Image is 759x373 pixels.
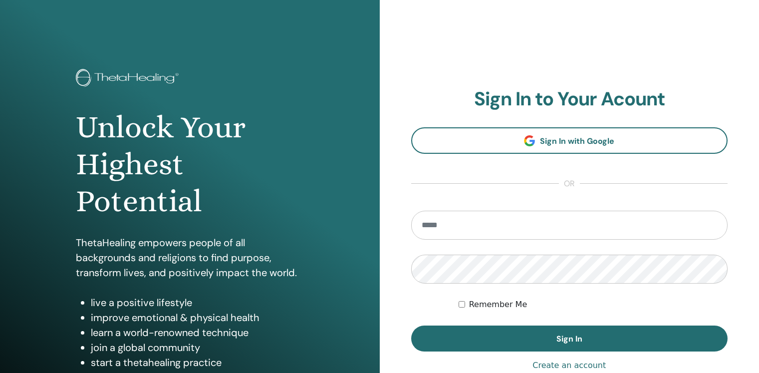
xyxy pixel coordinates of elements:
span: Sign In [556,334,582,344]
h2: Sign In to Your Acount [411,88,728,111]
li: learn a world-renowned technique [91,325,304,340]
span: or [559,178,580,190]
button: Sign In [411,326,728,352]
li: improve emotional & physical health [91,310,304,325]
li: start a thetahealing practice [91,355,304,370]
h1: Unlock Your Highest Potential [76,109,304,220]
a: Sign In with Google [411,127,728,154]
label: Remember Me [469,299,527,311]
p: ThetaHealing empowers people of all backgrounds and religions to find purpose, transform lives, a... [76,235,304,280]
div: Keep me authenticated indefinitely or until I manually logout [459,299,728,311]
a: Create an account [532,360,606,372]
li: join a global community [91,340,304,355]
li: live a positive lifestyle [91,295,304,310]
span: Sign In with Google [540,136,614,146]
